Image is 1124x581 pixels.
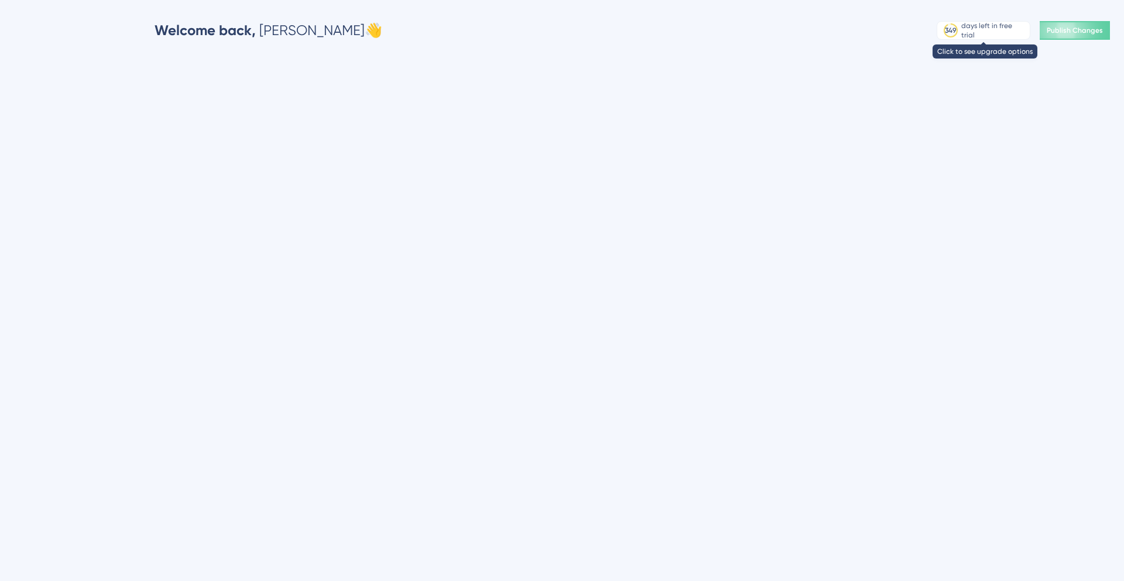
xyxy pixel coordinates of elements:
[155,22,256,39] span: Welcome back,
[155,21,382,40] div: [PERSON_NAME] 👋
[1040,21,1110,40] button: Publish Changes
[1047,26,1103,35] span: Publish Changes
[961,21,1026,40] div: days left in free trial
[945,26,957,35] div: 349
